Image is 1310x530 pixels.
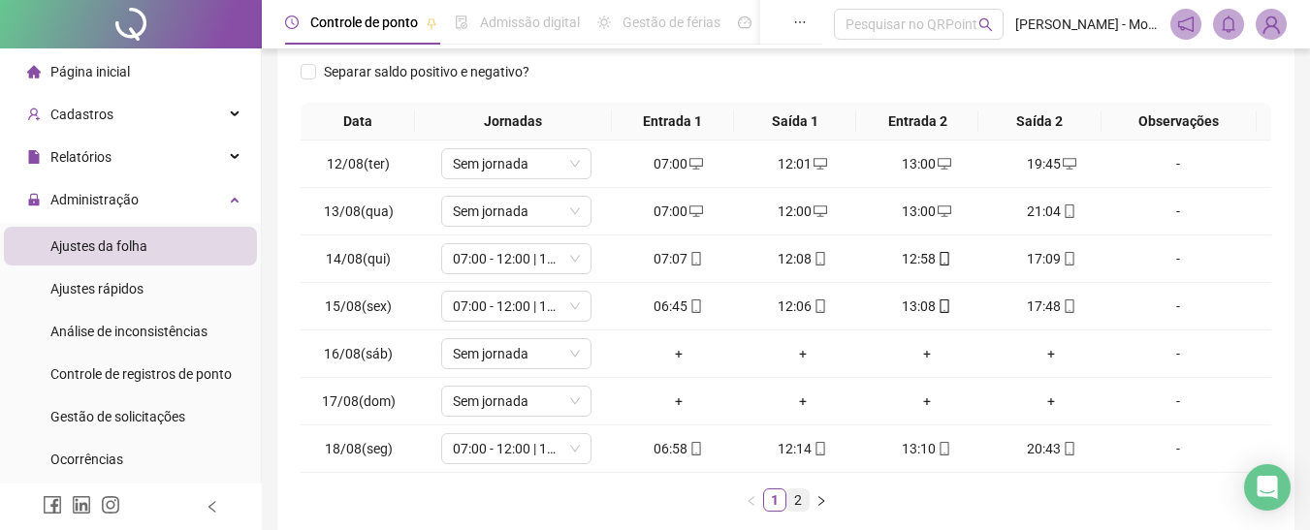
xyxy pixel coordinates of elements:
span: mobile [1061,204,1076,218]
span: 07:00 - 12:00 | 13:00 - 17:00 [453,434,580,463]
span: Controle de registros de ponto [50,366,232,382]
div: + [749,390,857,412]
div: Open Intercom Messenger [1244,464,1291,511]
span: 13/08(qua) [324,203,394,219]
a: 1 [764,489,785,511]
span: 16/08(sáb) [324,346,393,361]
span: search [978,17,993,32]
span: down [569,300,581,312]
span: file-done [455,16,468,29]
span: ellipsis [793,16,807,29]
span: 17/08(dom) [322,393,396,409]
div: - [1121,438,1235,459]
div: 07:07 [624,248,733,269]
span: down [569,158,581,170]
span: user-add [27,108,41,121]
span: Ajustes da folha [50,238,147,254]
span: down [569,395,581,407]
span: Controle de ponto [310,15,418,30]
div: 17:48 [997,296,1105,317]
span: Análise de inconsistências [50,324,208,339]
span: down [569,348,581,359]
div: - [1121,248,1235,269]
span: [PERSON_NAME] - Mostaza Serralheria LTDA [1015,14,1159,35]
li: Próxima página [810,488,833,512]
span: bell [1220,16,1237,33]
span: Observações [1109,110,1249,132]
div: 13:10 [873,438,981,459]
div: + [624,343,733,364]
div: 17:09 [997,248,1105,269]
span: mobile [936,442,951,455]
span: desktop [936,157,951,171]
span: desktop [812,157,827,171]
div: 06:45 [624,296,733,317]
span: linkedin [72,495,91,514]
span: Sem jornada [453,197,580,226]
div: + [749,343,857,364]
span: mobile [1061,299,1076,313]
div: + [873,343,981,364]
span: mobile [936,252,951,265]
div: + [997,390,1105,412]
span: file [27,150,41,164]
span: clock-circle [285,16,299,29]
span: mobile [812,299,827,313]
div: 12:01 [749,153,857,174]
span: Ajustes rápidos [50,281,144,296]
span: Relatórios [50,149,112,165]
span: mobile [687,252,703,265]
div: - [1121,296,1235,317]
span: 07:00 - 12:00 | 13:00 - 17:00 [453,244,580,273]
div: 19:45 [997,153,1105,174]
span: home [27,65,41,78]
div: 12:14 [749,438,857,459]
span: 07:00 - 12:00 | 13:00 - 16:00 [453,292,580,321]
span: Sem jornada [453,339,580,368]
span: down [569,205,581,217]
span: Página inicial [50,64,130,79]
span: notification [1177,16,1195,33]
span: Administração [50,192,139,207]
th: Saída 2 [978,103,1101,140]
th: Data [301,103,415,140]
button: right [810,488,833,512]
span: mobile [812,252,827,265]
span: lock [27,193,41,206]
span: down [569,443,581,454]
th: Entrada 1 [612,103,734,140]
th: Saída 1 [734,103,856,140]
div: 06:58 [624,438,733,459]
span: desktop [687,204,703,218]
span: desktop [812,204,827,218]
span: down [569,253,581,265]
span: desktop [687,157,703,171]
div: 12:06 [749,296,857,317]
span: mobile [1061,442,1076,455]
span: mobile [1061,252,1076,265]
div: + [997,343,1105,364]
span: dashboard [738,16,751,29]
th: Entrada 2 [856,103,978,140]
button: left [740,488,763,512]
span: 12/08(ter) [327,156,390,171]
li: 2 [786,488,810,512]
div: + [873,390,981,412]
div: - [1121,343,1235,364]
div: 12:08 [749,248,857,269]
div: 20:43 [997,438,1105,459]
img: 85926 [1257,10,1286,39]
span: 18/08(seg) [325,441,393,456]
span: Cadastros [50,107,113,122]
span: mobile [936,299,951,313]
div: 21:04 [997,201,1105,222]
span: desktop [1061,157,1076,171]
li: Página anterior [740,488,763,512]
span: facebook [43,495,62,514]
span: desktop [936,204,951,218]
div: 12:00 [749,201,857,222]
div: - [1121,201,1235,222]
div: 07:00 [624,153,733,174]
span: Ocorrências [50,452,123,467]
span: 15/08(sex) [325,298,392,314]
